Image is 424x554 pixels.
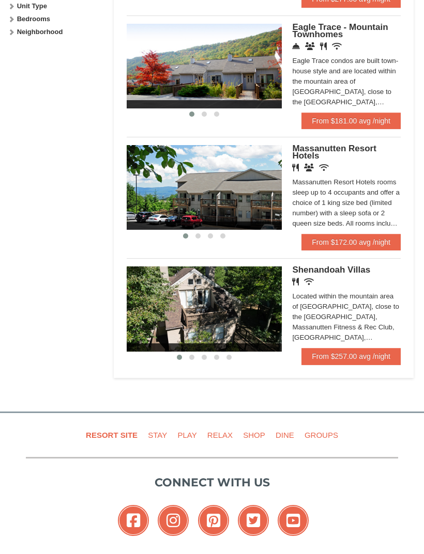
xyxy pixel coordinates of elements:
[304,164,314,171] i: Banquet Facilities
[320,42,327,50] i: Restaurant
[292,42,300,50] i: Concierge Desk
[17,28,63,36] strong: Neighborhood
[17,2,47,10] strong: Unit Type
[173,423,201,447] a: Play
[301,113,401,129] a: From $181.00 avg /night
[292,164,299,171] i: Restaurant
[292,56,401,107] div: Eagle Trace condos are built town-house style and are located within the mountain area of [GEOGRA...
[203,423,237,447] a: Relax
[82,423,142,447] a: Resort Site
[26,474,398,491] p: Connect with us
[292,265,370,275] span: Shenandoah Villas
[319,164,329,171] i: Wireless Internet (free)
[271,423,298,447] a: Dine
[239,423,269,447] a: Shop
[304,278,314,286] i: Wireless Internet (free)
[300,423,342,447] a: Groups
[292,278,299,286] i: Restaurant
[332,42,342,50] i: Wireless Internet (free)
[292,177,401,229] div: Massanutten Resort Hotels rooms sleep up to 4 occupants and offer a choice of 1 king size bed (li...
[292,22,388,39] span: Eagle Trace - Mountain Townhomes
[17,15,50,23] strong: Bedrooms
[292,291,401,343] div: Located within the mountain area of [GEOGRAPHIC_DATA], close to the [GEOGRAPHIC_DATA], Massanutte...
[305,42,315,50] i: Conference Facilities
[144,423,171,447] a: Stay
[301,348,401,365] a: From $257.00 avg /night
[301,234,401,250] a: From $172.00 avg /night
[292,144,376,161] span: Massanutten Resort Hotels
